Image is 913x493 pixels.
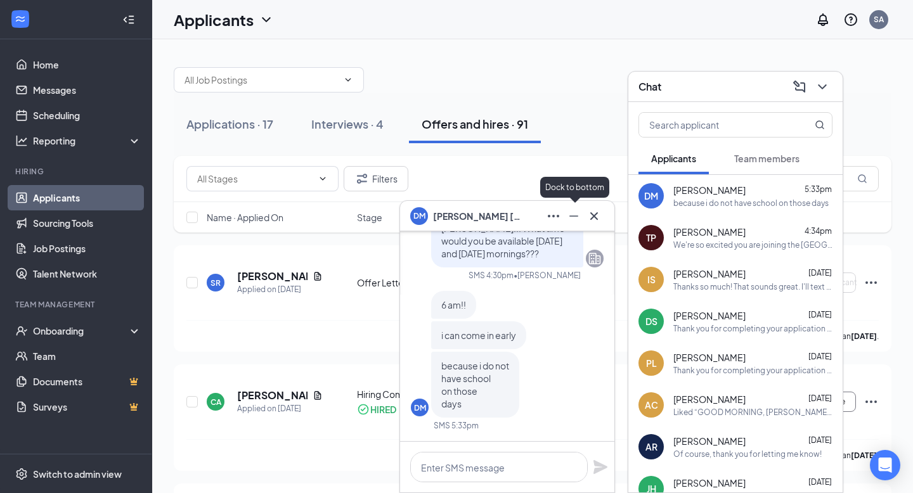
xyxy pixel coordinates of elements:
span: • [PERSON_NAME] [514,270,581,281]
span: because i do not have school on those days [441,360,509,409]
a: SurveysCrown [33,394,141,419]
span: [DATE] [808,477,832,487]
button: Minimize [564,206,584,226]
span: [DATE] [808,268,832,278]
span: Name · Applied On [207,211,283,224]
div: HIRED [370,403,396,416]
div: because i do not have school on those days [673,198,829,208]
svg: Collapse [122,13,135,26]
a: Sourcing Tools [33,210,141,236]
button: Ellipses [543,206,564,226]
span: Team members [734,153,800,164]
div: Applied on [DATE] [237,402,323,415]
svg: Document [313,271,323,281]
span: [DATE] [808,352,832,361]
span: [DATE] [808,435,832,445]
svg: QuestionInfo [843,12,858,27]
span: [PERSON_NAME] [673,477,746,489]
a: Scheduling [33,103,141,128]
svg: ChevronDown [259,12,274,27]
input: Search applicant [639,113,789,137]
svg: Ellipses [546,208,561,224]
span: 6 am!! [441,299,466,311]
a: Applicants [33,185,141,210]
div: Thank you for completing your application for the Front of House Team Member position. We will re... [673,323,832,334]
svg: UserCheck [15,324,28,337]
div: Interviews · 4 [311,116,384,132]
svg: Document [313,390,323,400]
div: SMS 5:33pm [434,420,479,431]
span: [DATE] [808,310,832,319]
svg: MagnifyingGlass [815,120,825,130]
div: Hiring Complete [357,388,464,400]
h3: Chat [638,80,661,94]
div: Hiring [15,166,139,177]
span: [PERSON_NAME] [673,184,746,196]
svg: ChevronDown [343,75,353,85]
div: Open Intercom Messenger [870,450,900,480]
svg: Analysis [15,134,28,147]
button: ChevronDown [812,77,832,97]
span: Applicants [651,153,696,164]
div: CA [210,397,221,407]
svg: Filter [354,171,370,186]
span: 5:33pm [805,184,832,194]
h1: Applicants [174,9,254,30]
div: Of course, thank you for letting me know! [673,449,822,459]
div: Thank you for completing your application for the Front of House Team Member position. We will re... [673,365,832,376]
span: i can come in early [441,330,516,341]
div: Applied on [DATE] [237,283,323,296]
svg: MagnifyingGlass [857,174,867,184]
a: Home [33,52,141,77]
a: DocumentsCrown [33,369,141,394]
svg: Plane [593,459,608,475]
div: We're so excited you are joining the [GEOGRAPHIC_DATA], OH [DEMOGRAPHIC_DATA]-fil-Ateam ! Do you ... [673,240,832,250]
a: Talent Network [33,261,141,286]
div: Onboarding [33,324,131,337]
div: DS [645,315,657,328]
svg: Notifications [815,12,831,27]
button: Cross [584,206,604,226]
svg: WorkstreamLogo [14,13,27,25]
span: [PERSON_NAME] [673,267,746,280]
div: Offer Letter FOH [357,276,464,289]
div: TP [646,231,656,244]
span: [PERSON_NAME] [673,309,746,322]
div: SR [210,278,221,288]
div: SA [874,14,884,25]
svg: Minimize [566,208,581,224]
svg: ComposeMessage [792,79,807,94]
svg: ChevronDown [318,174,328,184]
svg: Company [587,251,602,266]
div: DM [644,189,658,202]
div: Team Management [15,299,139,310]
span: [DATE] [808,394,832,403]
div: AC [645,399,658,411]
h5: [PERSON_NAME] [237,388,308,402]
svg: Cross [586,208,602,224]
button: Waiting on Applicant [782,272,856,293]
svg: ChevronDown [815,79,830,94]
div: Thanks so much! That sounds great. I'll text you in January. [673,281,832,292]
input: All Stages [197,172,313,186]
a: Messages [33,77,141,103]
div: Offers and hires · 91 [422,116,528,132]
a: Team [33,343,141,369]
span: Stage [357,211,382,224]
svg: CheckmarkCircle [357,403,370,416]
div: Dock to bottom [540,177,609,198]
a: Job Postings [33,236,141,261]
b: [DATE] [851,331,877,341]
svg: Ellipses [864,275,879,290]
span: [PERSON_NAME] [PERSON_NAME] [433,209,522,223]
button: Filter Filters [344,166,408,191]
div: Switch to admin view [33,468,122,480]
h5: [PERSON_NAME] [237,269,308,283]
div: IS [647,273,656,286]
b: [DATE] [851,451,877,460]
span: [PERSON_NAME] [673,226,746,238]
div: Liked “GOOD MORNING, [PERSON_NAME]! THANK YOU for applying at [DEMOGRAPHIC_DATA][GEOGRAPHIC_DATA]... [673,407,832,418]
span: 4:34pm [805,226,832,236]
div: PL [646,357,657,369]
